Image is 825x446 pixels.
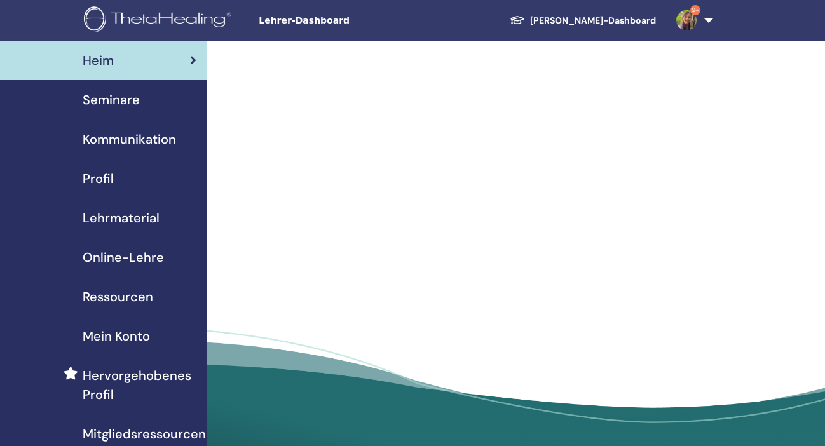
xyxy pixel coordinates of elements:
img: default.jpg [676,10,697,30]
span: Lehrer-Dashboard [259,14,449,27]
span: Mein Konto [83,327,150,346]
span: 9+ [690,5,700,15]
span: Kommunikation [83,130,176,149]
img: graduation-cap-white.svg [510,15,525,25]
span: Heim [83,51,114,70]
span: Mitgliedsressourcen [83,424,206,443]
img: logo.png [84,6,236,35]
span: Lehrmaterial [83,208,160,227]
span: Seminare [83,90,140,109]
a: [PERSON_NAME]-Dashboard [500,9,666,32]
span: Profil [83,169,114,188]
span: Ressourcen [83,287,153,306]
span: Online-Lehre [83,248,164,267]
span: Hervorgehobenes Profil [83,366,196,404]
